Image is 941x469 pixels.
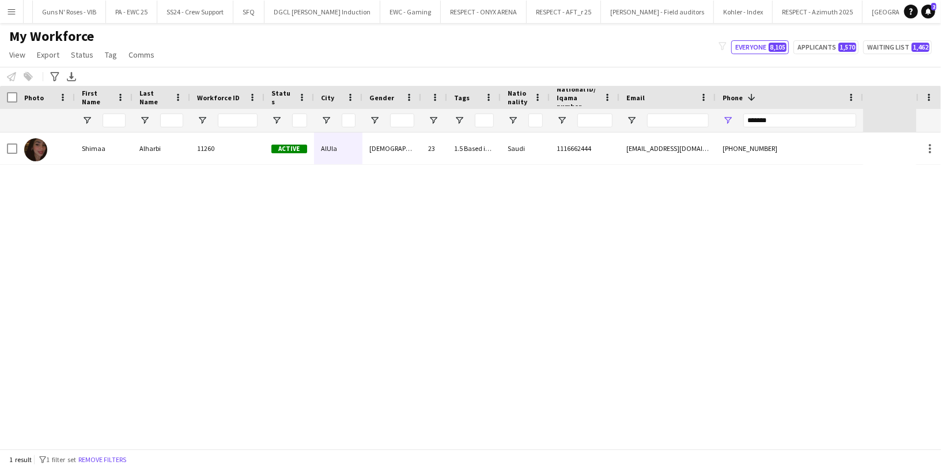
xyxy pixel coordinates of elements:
[769,43,787,52] span: 8,105
[931,3,936,10] span: 2
[233,1,264,23] button: SFQ
[454,93,470,102] span: Tags
[731,40,789,54] button: Everyone8,105
[723,93,743,102] span: Phone
[271,89,293,106] span: Status
[139,115,150,126] button: Open Filter Menu
[271,145,307,153] span: Active
[626,115,637,126] button: Open Filter Menu
[9,28,94,45] span: My Workforce
[362,133,421,164] div: [DEMOGRAPHIC_DATA]
[160,114,183,127] input: Last Name Filter Input
[82,89,112,106] span: First Name
[105,50,117,60] span: Tag
[103,114,126,127] input: First Name Filter Input
[723,115,733,126] button: Open Filter Menu
[501,133,550,164] div: Saudi
[475,114,494,127] input: Tags Filter Input
[124,47,159,62] a: Comms
[743,114,856,127] input: Phone Filter Input
[369,115,380,126] button: Open Filter Menu
[626,93,645,102] span: Email
[380,1,441,23] button: EWC - Gaming
[66,47,98,62] a: Status
[37,50,59,60] span: Export
[190,133,264,164] div: 11260
[129,50,154,60] span: Comms
[75,133,133,164] div: Shimaa
[218,114,258,127] input: Workforce ID Filter Input
[24,93,44,102] span: Photo
[292,114,307,127] input: Status Filter Input
[157,1,233,23] button: SS24 - Crew Support
[601,1,714,23] button: [PERSON_NAME] - Field auditors
[447,133,501,164] div: 1.5 Based in [GEOGRAPHIC_DATA], 2.3 English Level = 3/3 Excellent , Presentable A
[647,114,709,127] input: Email Filter Input
[390,114,414,127] input: Gender Filter Input
[106,1,157,23] button: PA - EWC 25
[100,47,122,62] a: Tag
[82,115,92,126] button: Open Filter Menu
[863,40,932,54] button: Waiting list1,462
[428,115,439,126] button: Open Filter Menu
[557,115,567,126] button: Open Filter Menu
[48,70,62,84] app-action-btn: Advanced filters
[46,455,76,464] span: 1 filter set
[71,50,93,60] span: Status
[714,1,773,23] button: Kohler - Index
[441,1,527,23] button: RESPECT - ONYX ARENA
[716,133,863,164] div: [PHONE_NUMBER]
[557,85,599,111] span: National ID/ Iqama number
[197,93,240,102] span: Workforce ID
[421,133,447,164] div: 23
[76,453,129,466] button: Remove filters
[577,114,613,127] input: National ID/ Iqama number Filter Input
[65,70,78,84] app-action-btn: Export XLSX
[528,114,543,127] input: Nationality Filter Input
[342,114,356,127] input: City Filter Input
[9,50,25,60] span: View
[139,89,169,106] span: Last Name
[454,115,464,126] button: Open Filter Menu
[32,47,64,62] a: Export
[921,5,935,18] a: 2
[197,115,207,126] button: Open Filter Menu
[912,43,929,52] span: 1,462
[271,115,282,126] button: Open Filter Menu
[369,93,394,102] span: Gender
[619,133,716,164] div: [EMAIL_ADDRESS][DOMAIN_NAME]
[264,1,380,23] button: DGCL [PERSON_NAME] Induction
[508,115,518,126] button: Open Filter Menu
[133,133,190,164] div: Alharbi
[314,133,362,164] div: AlUla
[557,144,591,153] span: 1116662444
[5,47,30,62] a: View
[838,43,856,52] span: 1,570
[527,1,601,23] button: RESPECT - AFT_r 25
[33,1,106,23] button: Guns N' Roses - VIB
[508,89,529,106] span: Nationality
[793,40,859,54] button: Applicants1,570
[321,93,334,102] span: City
[321,115,331,126] button: Open Filter Menu
[24,138,47,161] img: Shimaa Alharbi
[773,1,863,23] button: RESPECT - Azimuth 2025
